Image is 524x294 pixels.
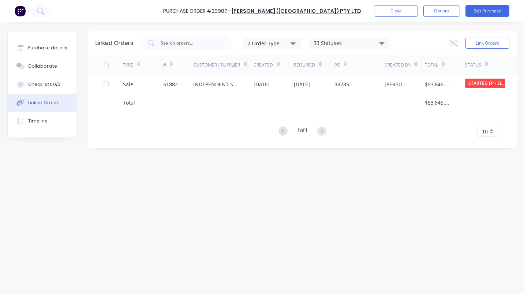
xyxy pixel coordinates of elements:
[123,99,135,106] div: Total
[465,79,509,88] span: STARTED FP - EL...
[254,80,270,88] div: [DATE]
[193,62,240,68] div: Customer / Supplier
[247,39,296,47] div: 2 Order Type
[423,5,460,17] button: Options
[334,62,340,68] div: PO
[28,63,57,69] div: Collaborate
[123,62,133,68] div: TYPE
[8,39,76,57] button: Purchase details
[8,94,76,112] button: Linked Orders
[425,80,450,88] div: $53,845.00
[8,57,76,75] button: Collaborate
[15,5,26,16] img: Factory
[294,62,315,68] div: Required
[465,5,509,17] button: Edit Purchase
[425,99,450,106] div: $53,845.00
[123,80,133,88] div: Sale
[193,80,239,88] div: INDEPENDENT STORAGE SYSTEMS ([GEOGRAPHIC_DATA]) PTY LTD
[385,80,410,88] div: [PERSON_NAME]
[96,39,133,48] div: Linked Orders
[28,118,48,124] div: Timeline
[385,62,411,68] div: Created By
[482,128,488,135] span: 10
[297,126,308,137] div: 1 of 1
[28,99,60,106] div: Linked Orders
[163,80,178,88] div: 51882
[28,81,60,88] div: Checklists 0/0
[425,62,438,68] div: Total
[294,80,310,88] div: [DATE]
[374,5,418,17] button: Close
[8,112,76,130] button: Timeline
[309,39,389,47] div: 33 Statuses
[254,62,273,68] div: Created
[163,7,231,15] div: Purchase Order #29987 -
[243,38,302,49] button: 2 Order Type
[163,62,166,68] div: #
[465,38,509,49] button: Link Orders
[28,45,67,51] div: Purchase details
[465,62,481,68] div: Status
[232,7,361,15] a: [PERSON_NAME] ([GEOGRAPHIC_DATA]) PTY LTD
[160,39,221,47] input: Search orders...
[8,75,76,94] button: Checklists 0/0
[334,80,349,88] div: 38785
